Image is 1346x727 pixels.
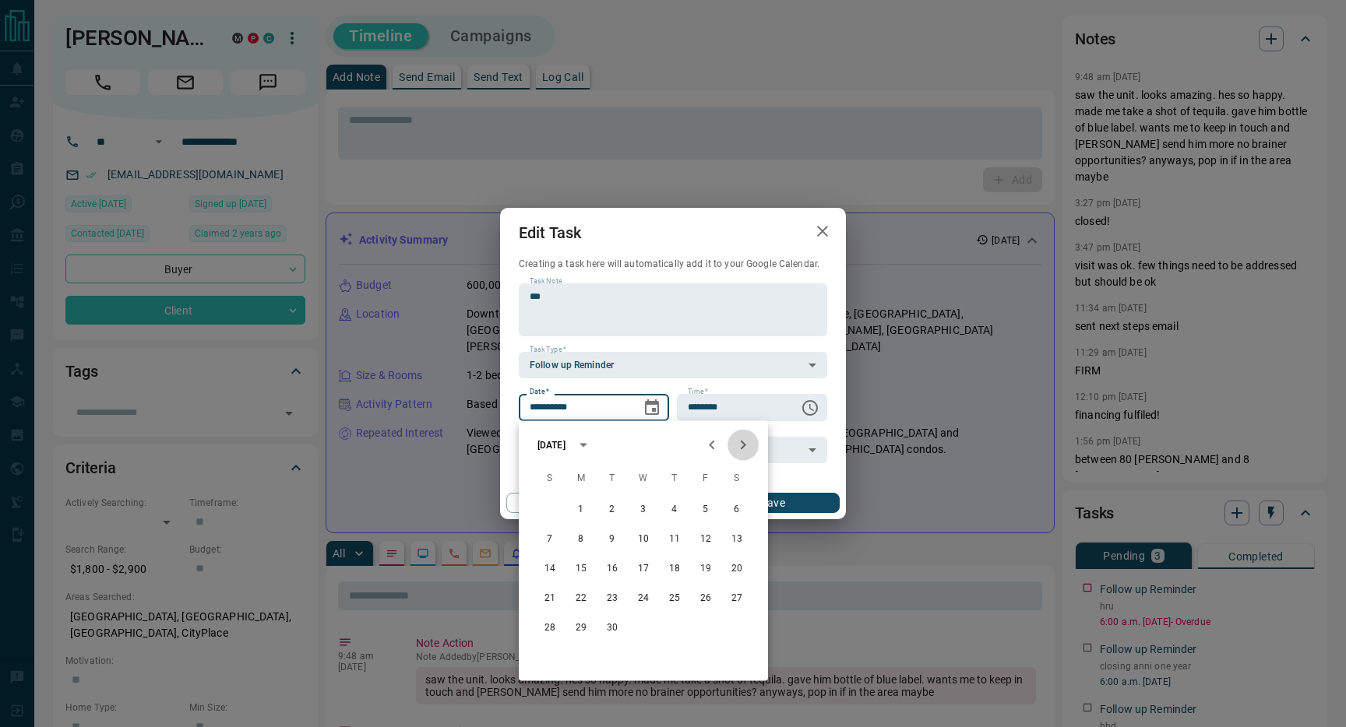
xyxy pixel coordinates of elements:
button: 17 [629,555,657,583]
button: Previous month [696,430,728,461]
span: Monday [567,463,595,494]
label: Task Type [530,345,566,355]
button: Next month [728,430,759,461]
label: Date [530,387,549,397]
label: Task Note [530,276,562,286]
button: 24 [629,585,657,613]
label: Time [688,387,708,397]
button: 8 [567,525,595,553]
button: 18 [661,555,689,583]
div: [DATE] [537,438,566,452]
p: Creating a task here will automatically add it to your Google Calendar. [519,258,827,271]
button: 30 [598,614,626,642]
span: Thursday [661,463,689,494]
button: 2 [598,496,626,524]
button: 28 [536,614,564,642]
button: 6 [723,496,751,524]
button: 9 [598,525,626,553]
button: calendar view is open, switch to year view [570,432,597,458]
button: 4 [661,496,689,524]
button: 19 [692,555,720,583]
button: 21 [536,585,564,613]
button: 15 [567,555,595,583]
button: 16 [598,555,626,583]
button: 7 [536,525,564,553]
button: 25 [661,585,689,613]
button: 14 [536,555,564,583]
button: 27 [723,585,751,613]
button: 12 [692,525,720,553]
button: 20 [723,555,751,583]
button: 26 [692,585,720,613]
button: 29 [567,614,595,642]
span: Tuesday [598,463,626,494]
div: Follow up Reminder [519,352,827,378]
span: Sunday [536,463,564,494]
button: 10 [629,525,657,553]
button: 11 [661,525,689,553]
button: Choose time, selected time is 6:00 AM [795,392,826,423]
button: 5 [692,496,720,524]
span: Saturday [723,463,751,494]
span: Wednesday [629,463,657,494]
button: 13 [723,525,751,553]
button: Choose date, selected date is Aug 13, 2025 [636,392,668,423]
button: 22 [567,585,595,613]
button: 3 [629,496,657,524]
button: 23 [598,585,626,613]
span: Friday [692,463,720,494]
button: Save [706,493,840,513]
button: Cancel [506,493,640,513]
button: 1 [567,496,595,524]
h2: Edit Task [500,208,600,258]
